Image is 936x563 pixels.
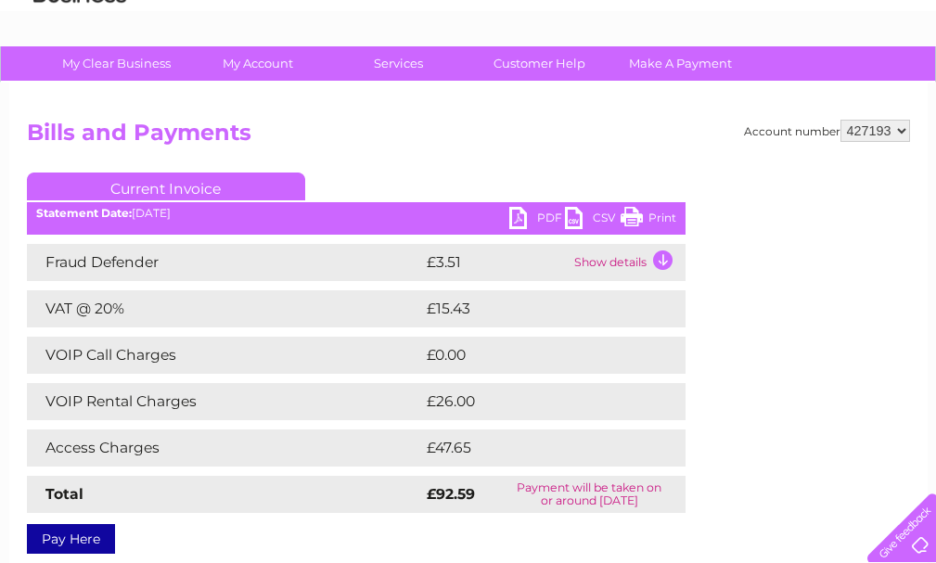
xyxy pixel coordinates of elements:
[27,290,422,327] td: VAT @ 20%
[744,120,910,142] div: Account number
[422,337,643,374] td: £0.00
[45,485,83,503] strong: Total
[708,79,763,93] a: Telecoms
[586,9,714,32] a: 0333 014 3131
[422,244,570,281] td: £3.51
[27,244,422,281] td: Fraud Defender
[27,383,422,420] td: VOIP Rental Charges
[27,173,305,200] a: Current Invoice
[27,524,115,554] a: Pay Here
[27,120,910,155] h2: Bills and Payments
[656,79,697,93] a: Energy
[570,244,686,281] td: Show details
[181,46,334,81] a: My Account
[565,207,621,234] a: CSV
[422,383,649,420] td: £26.00
[813,79,858,93] a: Contact
[509,207,565,234] a: PDF
[609,79,645,93] a: Water
[40,46,193,81] a: My Clear Business
[494,476,686,513] td: Payment will be taken on or around [DATE]
[463,46,616,81] a: Customer Help
[27,207,686,220] div: [DATE]
[775,79,801,93] a: Blog
[27,337,422,374] td: VOIP Call Charges
[31,10,907,90] div: Clear Business is a trading name of Verastar Limited (registered in [GEOGRAPHIC_DATA] No. 3667643...
[621,207,676,234] a: Print
[36,206,132,220] b: Statement Date:
[604,46,757,81] a: Make A Payment
[422,429,647,467] td: £47.65
[422,290,647,327] td: £15.43
[322,46,475,81] a: Services
[27,429,422,467] td: Access Charges
[32,48,127,105] img: logo.png
[875,79,918,93] a: Log out
[427,485,475,503] strong: £92.59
